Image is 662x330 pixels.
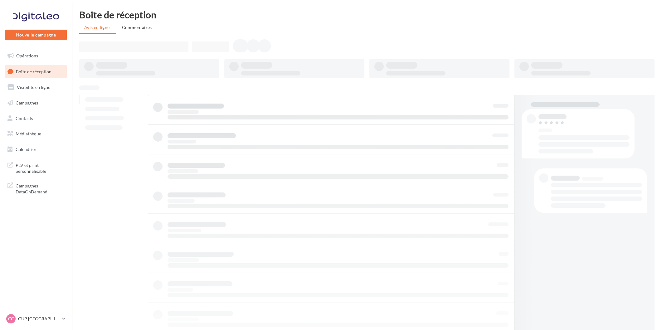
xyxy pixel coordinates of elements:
[4,81,68,94] a: Visibilité en ligne
[16,53,38,58] span: Opérations
[16,131,41,136] span: Médiathèque
[4,49,68,62] a: Opérations
[16,115,33,121] span: Contacts
[5,313,67,325] a: CC CUP [GEOGRAPHIC_DATA]
[4,127,68,140] a: Médiathèque
[17,85,50,90] span: Visibilité en ligne
[4,179,68,197] a: Campagnes DataOnDemand
[4,143,68,156] a: Calendrier
[122,25,152,30] span: Commentaires
[16,161,64,174] span: PLV et print personnalisable
[16,182,64,195] span: Campagnes DataOnDemand
[4,65,68,78] a: Boîte de réception
[79,10,655,19] div: Boîte de réception
[5,30,67,40] button: Nouvelle campagne
[4,158,68,177] a: PLV et print personnalisable
[16,69,51,74] span: Boîte de réception
[4,112,68,125] a: Contacts
[8,316,14,322] span: CC
[18,316,60,322] p: CUP [GEOGRAPHIC_DATA]
[16,147,37,152] span: Calendrier
[4,96,68,109] a: Campagnes
[16,100,38,105] span: Campagnes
